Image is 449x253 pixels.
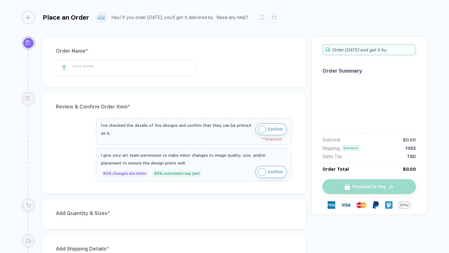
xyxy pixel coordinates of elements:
span: Confirm [268,124,283,134]
img: Venmo [385,201,393,209]
div: 95% customers say yes! [152,170,202,177]
img: GPay [398,199,411,211]
img: express [328,201,335,209]
div: Subtotal [322,137,340,142]
div: Place an Order [43,14,89,21]
img: user profile [96,12,107,23]
button: iconConfirm [255,166,287,178]
div: Order Name [56,46,292,56]
div: I give your art team permission to make minor changes to image quality, size, and/or placement to... [101,151,287,167]
div: Sales Tax [322,154,342,159]
div: Add Quantity & Sizes [56,208,292,218]
span: Confirm [268,167,283,177]
div: Review & Confirm Order Item [56,102,292,112]
img: icon [258,126,266,133]
img: icon [258,168,266,176]
img: Paypal [372,201,379,209]
div: Order Summary [322,68,416,74]
img: visa [341,200,351,210]
div: $0.00 [403,137,416,142]
div: I've checked the details of the designs and confirm that they can be printed as is. [101,122,252,137]
div: 80% changes are minor [101,170,149,177]
div: Standard [342,146,360,151]
div: Hey! If you order [DATE], you'll get it delivered by . Need any help? [112,15,248,20]
button: iconConfirm [255,123,287,135]
div: TBD [407,154,416,159]
img: master-card [356,200,366,210]
div: Shipping [322,146,340,151]
div: FREE [406,146,416,151]
div: $0.00 [403,167,416,172]
div: Order [DATE] and get it by . [322,45,416,55]
div: Order Total [322,167,349,172]
div: * Required [101,137,282,141]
